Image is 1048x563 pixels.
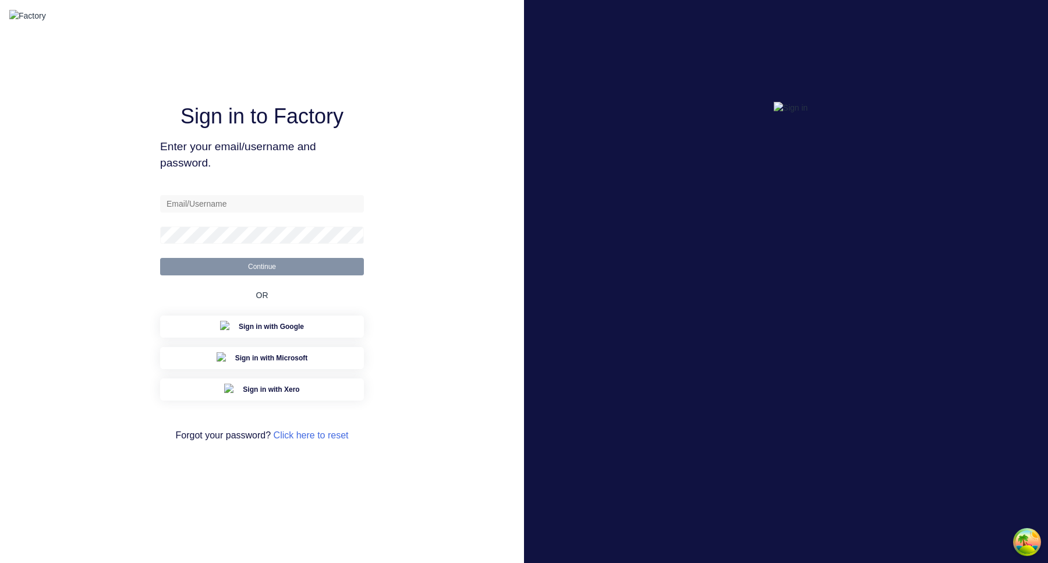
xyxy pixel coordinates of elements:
h1: Sign in to Factory [180,104,344,129]
span: Sign in with Xero [243,384,299,395]
div: OR [256,275,268,316]
img: Microsoft Sign in [217,352,228,364]
img: Factory [9,10,46,22]
button: Google Sign inSign in with Google [160,316,364,338]
img: Google Sign in [220,321,232,332]
button: Xero Sign inSign in with Xero [160,378,364,401]
button: Open Tanstack query devtools [1015,530,1039,554]
button: Continue [160,258,364,275]
img: Sign in [774,102,808,114]
span: Sign in with Google [239,321,304,332]
span: Sign in with Microsoft [235,353,308,363]
span: Forgot your password? [175,429,348,442]
a: Click here to reset [274,430,349,440]
input: Email/Username [160,195,364,213]
img: Xero Sign in [224,384,236,395]
span: Enter your email/username and password. [160,139,364,172]
button: Microsoft Sign inSign in with Microsoft [160,347,364,369]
